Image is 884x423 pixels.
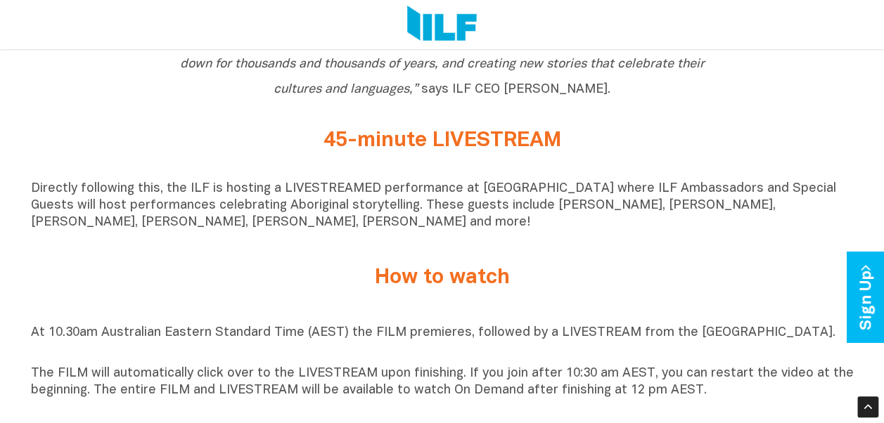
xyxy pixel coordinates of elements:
[857,396,878,417] div: Scroll Back to Top
[180,33,705,96] span: says ILF CEO [PERSON_NAME].
[31,365,854,399] p: The FILM will automatically click over to the LIVESTREAM upon finishing. If you join after 10:30 ...
[180,33,705,96] i: “These Communities are honouring the stories of their Ancestors that have been passed down for th...
[179,129,706,152] h2: 45-minute LIVESTREAM
[31,325,854,358] p: At 10.30am Australian Eastern Standard Time (AEST) the FILM premieres, followed by a LIVESTREAM f...
[179,266,706,289] h2: How to watch
[31,181,854,231] p: Directly following this, the ILF is hosting a LIVESTREAMED performance at [GEOGRAPHIC_DATA] where...
[407,6,477,44] img: Logo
